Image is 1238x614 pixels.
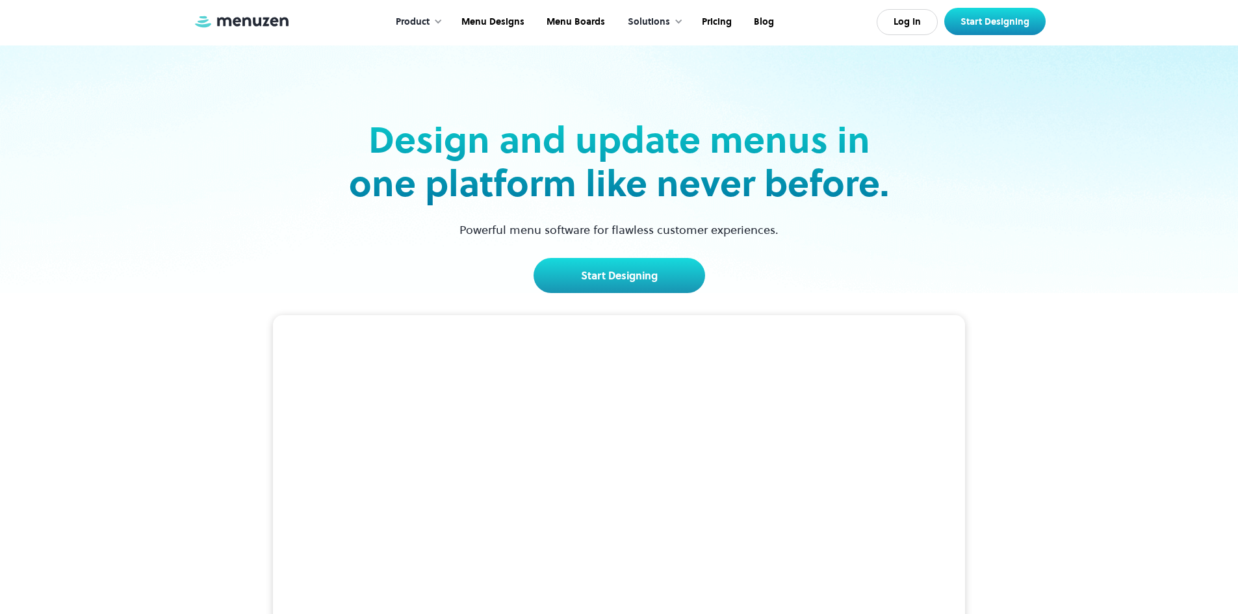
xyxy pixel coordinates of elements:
div: Solutions [615,2,690,42]
a: Log In [877,9,938,35]
div: Product [396,15,430,29]
a: Start Designing [534,258,705,293]
a: Menu Boards [534,2,615,42]
p: Powerful menu software for flawless customer experiences. [443,221,795,238]
a: Start Designing [944,8,1046,35]
a: Blog [742,2,784,42]
div: Product [383,2,449,42]
div: Solutions [628,15,670,29]
h2: Design and update menus in one platform like never before. [345,118,894,205]
a: Pricing [690,2,742,42]
a: Menu Designs [449,2,534,42]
